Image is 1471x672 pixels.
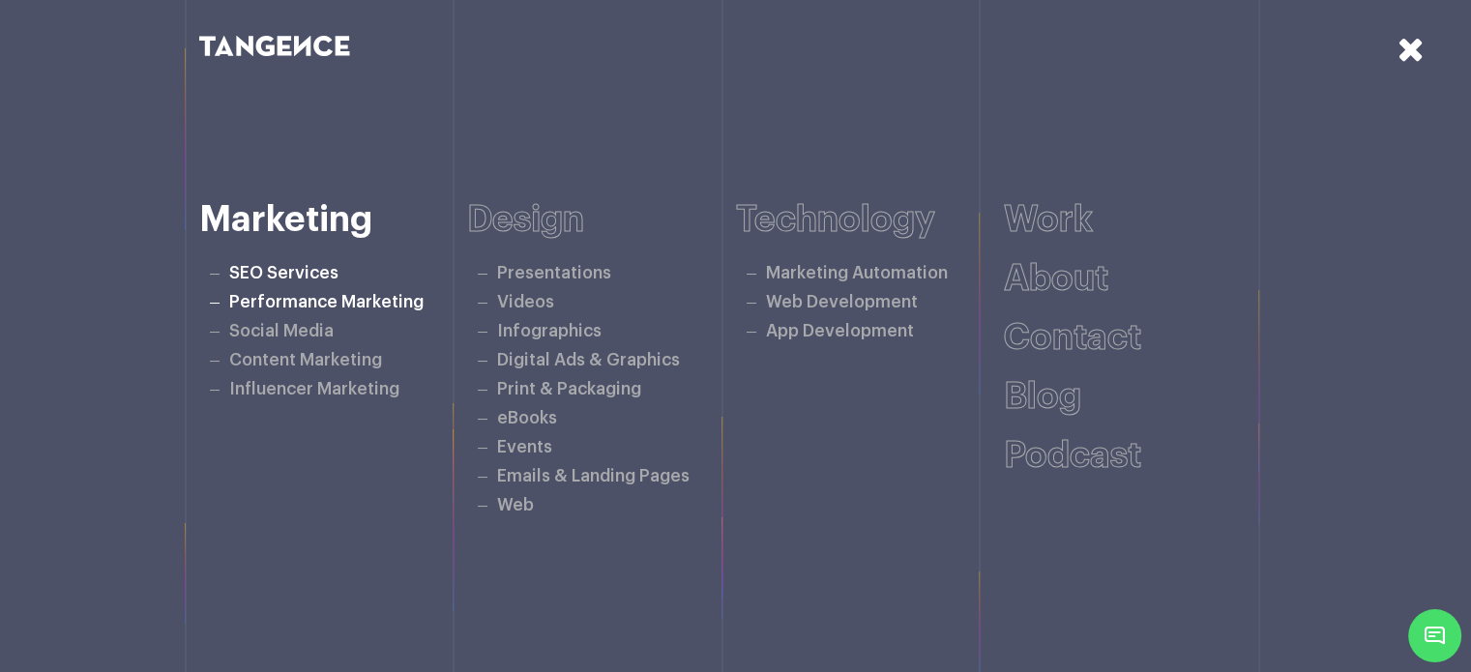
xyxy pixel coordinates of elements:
a: Events [497,439,552,455]
span: Chat Widget [1408,609,1461,662]
h6: Technology [736,200,1005,240]
a: About [1004,261,1108,297]
a: Blog [1004,379,1081,415]
a: Presentations [497,265,611,281]
a: Digital Ads & Graphics [497,352,680,368]
a: Performance Marketing [229,294,424,310]
a: Print & Packaging [497,381,641,397]
a: eBooks [497,410,557,426]
a: Videos [497,294,554,310]
h6: Design [467,200,736,240]
a: Social Media [229,323,334,339]
a: Web [497,497,534,513]
a: Contact [1004,320,1141,356]
h6: Marketing [199,200,468,240]
a: Influencer Marketing [229,381,399,397]
a: App Development [766,323,914,339]
a: Web Development [766,294,918,310]
a: SEO Services [229,265,338,281]
a: Marketing Automation [766,265,948,281]
a: Podcast [1004,438,1141,474]
a: Work [1004,202,1093,238]
a: Content Marketing [229,352,382,368]
a: Infographics [497,323,602,339]
a: Emails & Landing Pages [497,468,690,484]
